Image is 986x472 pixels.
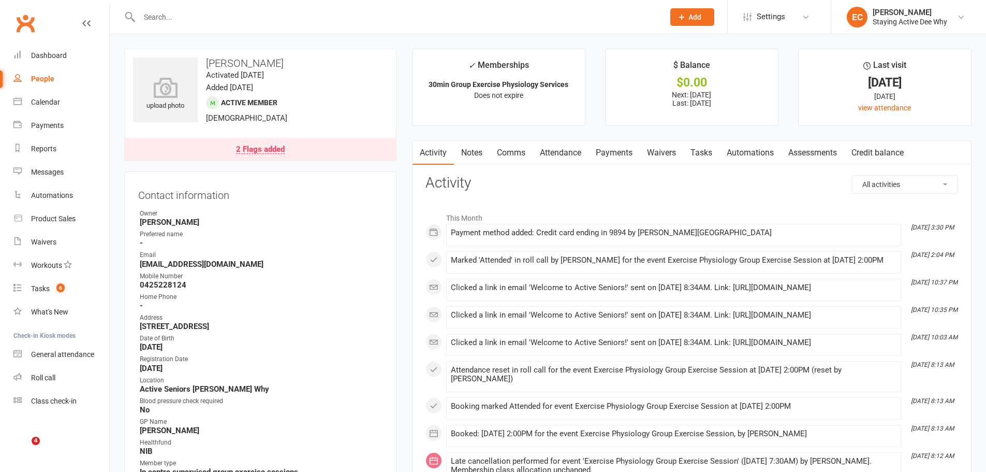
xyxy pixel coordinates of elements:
[911,251,954,259] i: [DATE] 2:04 PM
[140,396,382,406] div: Blood pressure check required
[847,7,867,27] div: EC
[31,284,50,293] div: Tasks
[206,70,264,80] time: Activated [DATE]
[140,260,382,269] strong: [EMAIL_ADDRESS][DOMAIN_NAME]
[844,141,911,165] a: Credit balance
[451,338,896,347] div: Clicked a link in email 'Welcome to Active Seniors!' sent on [DATE] 8:34AM. Link: [URL][DOMAIN_NAME]
[31,214,76,223] div: Product Sales
[13,91,109,114] a: Calendar
[911,425,954,432] i: [DATE] 8:13 AM
[140,447,382,456] strong: NIB
[133,58,388,69] h3: [PERSON_NAME]
[670,8,714,26] button: Add
[140,230,382,239] div: Preferred name
[863,59,906,77] div: Last visit
[425,175,958,191] h3: Activity
[911,397,954,405] i: [DATE] 8:13 AM
[911,334,958,341] i: [DATE] 10:03 AM
[615,91,769,107] p: Next: [DATE] Last: [DATE]
[138,185,382,201] h3: Contact information
[221,98,277,107] span: Active member
[140,334,382,344] div: Date of Birth
[757,5,785,28] span: Settings
[140,364,382,373] strong: [DATE]
[640,141,683,165] a: Waivers
[140,426,382,435] strong: [PERSON_NAME]
[533,141,588,165] a: Attendance
[13,277,109,301] a: Tasks 6
[12,10,38,36] a: Clubworx
[140,342,382,352] strong: [DATE]
[206,83,253,92] time: Added [DATE]
[454,141,490,165] a: Notes
[140,322,382,331] strong: [STREET_ADDRESS]
[468,59,529,78] div: Memberships
[13,161,109,184] a: Messages
[13,231,109,254] a: Waivers
[133,77,198,111] div: upload photo
[615,77,769,88] div: $0.00
[451,402,896,411] div: Booking marked Attended for event Exercise Physiology Group Exercise Session at [DATE] 2:00PM
[31,191,73,199] div: Automations
[451,366,896,383] div: Attendance reset in roll call for the event Exercise Physiology Group Exercise Session at [DATE] ...
[808,77,962,88] div: [DATE]
[140,438,382,448] div: Healthfund
[140,459,382,468] div: Member type
[140,313,382,323] div: Address
[140,250,382,260] div: Email
[911,306,958,313] i: [DATE] 10:35 PM
[31,121,64,130] div: Payments
[140,218,382,227] strong: [PERSON_NAME]
[490,141,533,165] a: Comms
[451,283,896,292] div: Clicked a link in email 'Welcome to Active Seniors!' sent on [DATE] 8:34AM. Link: [URL][DOMAIN_NAME]
[136,10,657,24] input: Search...
[31,238,56,246] div: Waivers
[873,8,947,17] div: [PERSON_NAME]
[140,301,382,310] strong: -
[140,384,382,394] strong: Active Seniors [PERSON_NAME] Why
[56,283,65,292] span: 6
[911,452,954,460] i: [DATE] 8:12 AM
[858,104,911,112] a: view attendance
[673,59,710,77] div: $ Balance
[140,280,382,290] strong: 0425228124
[140,354,382,364] div: Registration Date
[31,350,94,359] div: General attendance
[140,209,382,219] div: Owner
[13,207,109,231] a: Product Sales
[451,430,896,438] div: Booked: [DATE] 2:00PM for the event Exercise Physiology Group Exercise Session, by [PERSON_NAME]
[911,361,954,368] i: [DATE] 8:13 AM
[13,184,109,207] a: Automations
[688,13,701,21] span: Add
[683,141,719,165] a: Tasks
[429,80,568,89] strong: 30min Group Exercise Physiology Services
[140,238,382,248] strong: -
[13,390,109,413] a: Class kiosk mode
[206,113,287,123] span: [DEMOGRAPHIC_DATA]
[588,141,640,165] a: Payments
[31,75,54,83] div: People
[31,374,55,382] div: Roll call
[808,91,962,102] div: [DATE]
[13,44,109,67] a: Dashboard
[140,292,382,302] div: Home Phone
[474,91,523,99] span: Does not expire
[13,254,109,277] a: Workouts
[32,437,40,445] span: 4
[31,168,64,176] div: Messages
[468,61,475,70] i: ✓
[719,141,781,165] a: Automations
[13,301,109,324] a: What's New
[781,141,844,165] a: Assessments
[13,67,109,91] a: People
[911,224,954,231] i: [DATE] 3:30 PM
[13,137,109,161] a: Reports
[31,261,62,269] div: Workouts
[10,437,35,462] iframe: Intercom live chat
[13,366,109,390] a: Roll call
[31,98,60,106] div: Calendar
[911,279,958,286] i: [DATE] 10:37 PM
[451,311,896,320] div: Clicked a link in email 'Welcome to Active Seniors!' sent on [DATE] 8:34AM. Link: [URL][DOMAIN_NAME]
[236,146,285,154] div: 2 Flags added
[140,376,382,385] div: Location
